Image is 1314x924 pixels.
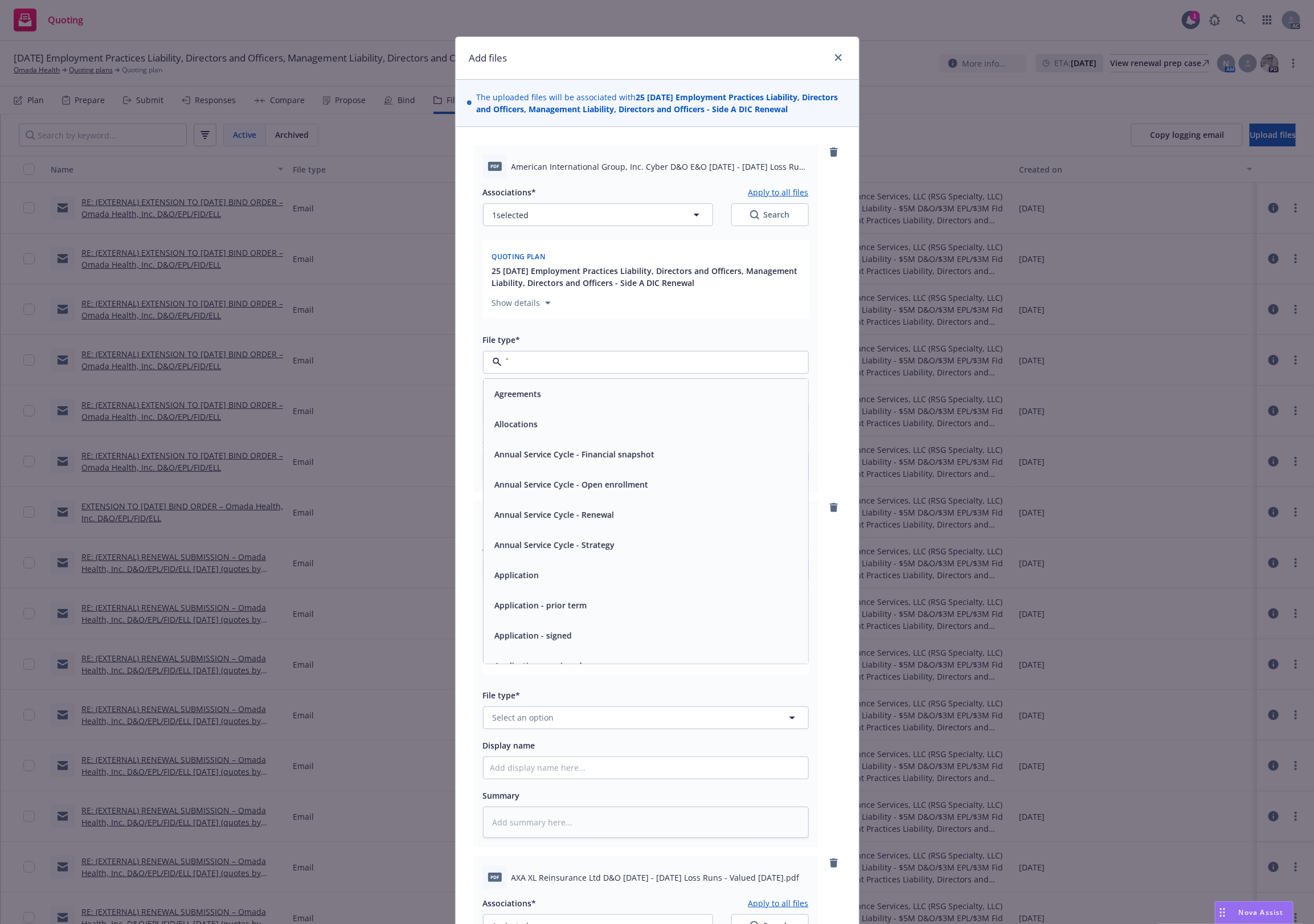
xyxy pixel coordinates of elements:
[483,187,537,198] span: Associations*
[750,210,759,219] svg: Search
[495,418,538,430] button: Allocations
[492,252,546,261] span: Quoting plan
[1215,902,1230,923] div: Drag to move
[502,355,785,369] input: Filter by keyword
[827,145,841,159] a: remove
[511,872,800,884] span: AXA XL Reinsurance Ltd D&O [DATE] - [DATE] Loss Runs - Valued [DATE].pdf
[1215,901,1293,924] button: Nova Assist
[832,51,845,64] a: close
[483,203,713,226] button: 1selected
[750,209,790,220] div: Search
[476,91,847,115] span: The uploaded files will be associated with
[483,790,520,801] span: Summary
[495,629,572,641] button: Application - signed
[483,334,521,345] span: File type*
[495,388,542,400] button: Agreements
[731,203,809,226] button: SearchSearch
[495,660,583,672] button: Application - unsigned
[495,569,539,581] button: Application
[511,161,809,173] span: American International Group, Inc. Cyber D&O E&O [DATE] - [DATE] Loss Runs - Valued [DATE].pdf
[493,209,529,221] span: 1 selected
[484,757,808,779] input: Add display name here...
[495,539,615,551] button: Annual Service Cycle - Strategy
[483,706,809,729] button: Select an option
[748,896,809,910] button: Apply to all files
[483,690,521,701] span: File type*
[488,296,555,310] button: Show details
[827,856,841,870] a: remove
[827,501,841,514] a: remove
[483,898,537,909] span: Associations*
[1239,907,1284,917] span: Nova Assist
[495,448,655,460] button: Annual Service Cycle - Financial snapshot
[495,599,587,611] button: Application - prior term
[488,873,502,881] span: pdf
[469,51,507,66] h1: Add files
[476,92,838,115] strong: 25 [DATE] Employment Practices Liability, Directors and Officers, Management Liability, Directors...
[495,509,615,521] button: Annual Service Cycle - Renewal
[495,479,649,490] button: Annual Service Cycle - Open enrollment
[748,185,809,199] button: Apply to all files
[492,265,802,289] button: 25 [DATE] Employment Practices Liability, Directors and Officers, Management Liability, Directors...
[488,162,502,170] span: pdf
[483,740,535,751] span: Display name
[493,712,554,723] span: Select an option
